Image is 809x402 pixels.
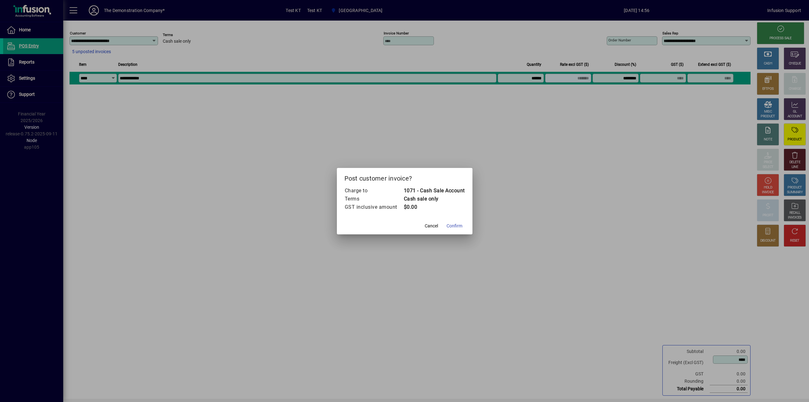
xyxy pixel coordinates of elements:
td: 1071 - Cash Sale Account [404,187,465,195]
button: Cancel [421,220,441,232]
td: GST inclusive amount [344,203,404,211]
td: $0.00 [404,203,465,211]
td: Terms [344,195,404,203]
button: Confirm [444,220,465,232]
span: Cancel [425,223,438,229]
td: Charge to [344,187,404,195]
span: Confirm [447,223,462,229]
h2: Post customer invoice? [337,168,472,186]
td: Cash sale only [404,195,465,203]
